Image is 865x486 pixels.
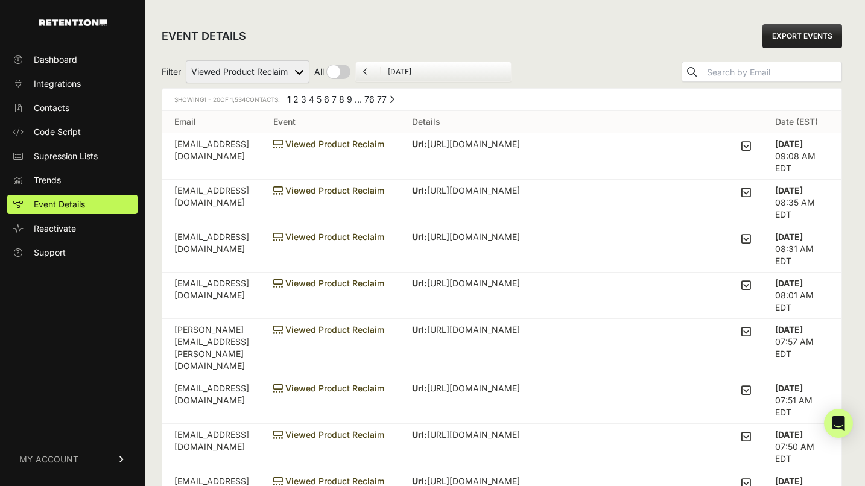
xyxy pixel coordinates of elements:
[763,226,841,273] td: 08:31 AM EDT
[273,429,384,440] span: Viewed Product Reclaim
[412,139,427,149] strong: Url:
[7,243,138,262] a: Support
[186,60,309,83] select: Filter
[261,111,400,133] th: Event
[34,222,76,235] span: Reactivate
[412,277,545,289] p: [URL][DOMAIN_NAME]
[317,94,322,104] a: Page 5
[347,94,352,104] a: Page 9
[34,126,81,138] span: Code Script
[775,429,803,440] strong: [DATE]
[412,278,427,288] strong: Url:
[775,324,803,335] strong: [DATE]
[824,409,853,438] div: Open Intercom Messenger
[377,94,387,104] a: Page 77
[34,150,98,162] span: Supression Lists
[775,139,803,149] strong: [DATE]
[7,50,138,69] a: Dashboard
[162,111,261,133] th: Email
[162,66,181,78] span: Filter
[162,424,261,470] td: [EMAIL_ADDRESS][DOMAIN_NAME]
[34,247,66,259] span: Support
[763,180,841,226] td: 08:35 AM EDT
[400,111,763,133] th: Details
[775,383,803,393] strong: [DATE]
[301,94,306,104] a: Page 3
[763,111,841,133] th: Date (EST)
[412,382,545,394] p: [URL][DOMAIN_NAME]
[34,54,77,66] span: Dashboard
[162,319,261,377] td: [PERSON_NAME][EMAIL_ADDRESS][PERSON_NAME][DOMAIN_NAME]
[332,94,337,104] a: Page 7
[412,476,427,486] strong: Url:
[273,476,384,486] span: Viewed Product Reclaim
[162,273,261,319] td: [EMAIL_ADDRESS][DOMAIN_NAME]
[162,377,261,424] td: [EMAIL_ADDRESS][DOMAIN_NAME]
[285,93,394,109] div: Pagination
[763,377,841,424] td: 07:51 AM EDT
[775,278,803,288] strong: [DATE]
[412,429,427,440] strong: Url:
[412,231,545,243] p: [URL][DOMAIN_NAME]
[412,429,545,441] p: [URL][DOMAIN_NAME]
[7,171,138,190] a: Trends
[412,232,427,242] strong: Url:
[775,185,803,195] strong: [DATE]
[763,133,841,180] td: 09:08 AM EDT
[34,78,81,90] span: Integrations
[412,185,427,195] strong: Url:
[763,424,841,470] td: 07:50 AM EDT
[174,93,280,106] div: Showing of
[309,94,314,104] a: Page 4
[273,383,384,393] span: Viewed Product Reclaim
[273,278,384,288] span: Viewed Product Reclaim
[775,476,803,486] strong: [DATE]
[763,319,841,377] td: 07:57 AM EDT
[412,324,427,335] strong: Url:
[762,24,842,48] a: EXPORT EVENTS
[229,96,280,103] span: Contacts.
[7,147,138,166] a: Supression Lists
[162,28,246,45] h2: EVENT DETAILS
[763,273,841,319] td: 08:01 AM EDT
[412,383,427,393] strong: Url:
[19,453,78,465] span: MY ACCOUNT
[204,96,220,103] span: 1 - 20
[162,133,261,180] td: [EMAIL_ADDRESS][DOMAIN_NAME]
[412,185,545,197] p: [URL][DOMAIN_NAME]
[39,19,107,26] img: Retention.com
[230,96,246,103] span: 1,534
[324,94,329,104] a: Page 6
[34,198,85,210] span: Event Details
[412,138,545,150] p: [URL][DOMAIN_NAME]
[162,180,261,226] td: [EMAIL_ADDRESS][DOMAIN_NAME]
[293,94,299,104] a: Page 2
[775,232,803,242] strong: [DATE]
[412,324,545,336] p: [URL][DOMAIN_NAME]
[7,441,138,478] a: MY ACCOUNT
[7,195,138,214] a: Event Details
[7,98,138,118] a: Contacts
[7,122,138,142] a: Code Script
[339,94,344,104] a: Page 8
[34,102,69,114] span: Contacts
[273,139,384,149] span: Viewed Product Reclaim
[273,185,384,195] span: Viewed Product Reclaim
[287,94,291,104] em: Page 1
[162,226,261,273] td: [EMAIL_ADDRESS][DOMAIN_NAME]
[355,94,362,104] span: …
[34,174,61,186] span: Trends
[7,219,138,238] a: Reactivate
[705,64,841,81] input: Search by Email
[7,74,138,93] a: Integrations
[273,232,384,242] span: Viewed Product Reclaim
[364,94,375,104] a: Page 76
[273,324,384,335] span: Viewed Product Reclaim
